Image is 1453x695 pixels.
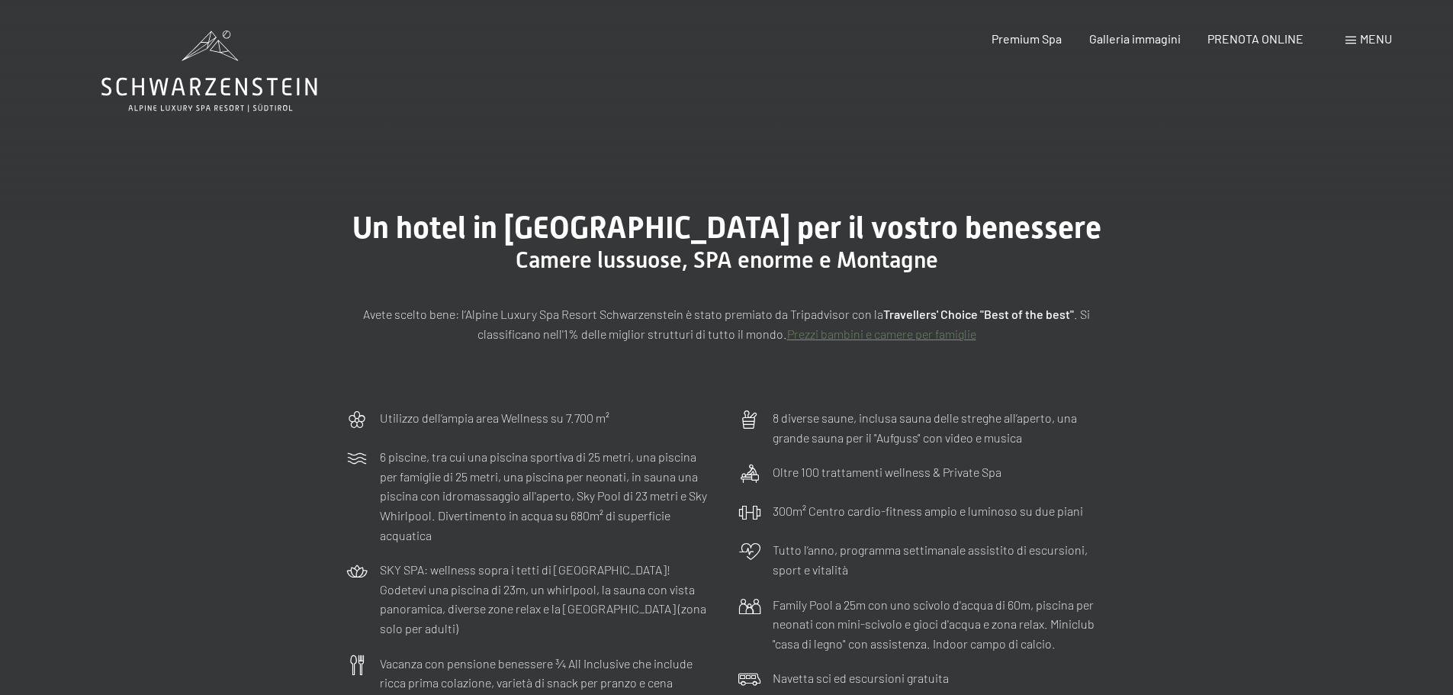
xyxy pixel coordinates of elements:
[380,447,715,545] p: 6 piscine, tra cui una piscina sportiva di 25 metri, una piscina per famiglie di 25 metri, una pi...
[380,560,715,638] p: SKY SPA: wellness sopra i tetti di [GEOGRAPHIC_DATA]! Godetevi una piscina di 23m, un whirlpool, ...
[1089,31,1181,46] a: Galleria immagini
[992,31,1062,46] a: Premium Spa
[352,210,1101,246] span: Un hotel in [GEOGRAPHIC_DATA] per il vostro benessere
[1360,31,1392,46] span: Menu
[516,246,938,273] span: Camere lussuose, SPA enorme e Montagne
[773,540,1108,579] p: Tutto l’anno, programma settimanale assistito di escursioni, sport e vitalità
[773,501,1083,521] p: 300m² Centro cardio-fitness ampio e luminoso su due piani
[773,668,949,688] p: Navetta sci ed escursioni gratuita
[346,304,1108,343] p: Avete scelto bene: l’Alpine Luxury Spa Resort Schwarzenstein è stato premiato da Tripadvisor con ...
[773,408,1108,447] p: 8 diverse saune, inclusa sauna delle streghe all’aperto, una grande sauna per il "Aufguss" con vi...
[773,462,1001,482] p: Oltre 100 trattamenti wellness & Private Spa
[773,595,1108,654] p: Family Pool a 25m con uno scivolo d'acqua di 60m, piscina per neonati con mini-scivolo e gioci d'...
[1207,31,1304,46] a: PRENOTA ONLINE
[883,307,1074,321] strong: Travellers' Choice "Best of the best"
[380,408,609,428] p: Utilizzo dell‘ampia area Wellness su 7.700 m²
[787,327,976,341] a: Prezzi bambini e camere per famiglie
